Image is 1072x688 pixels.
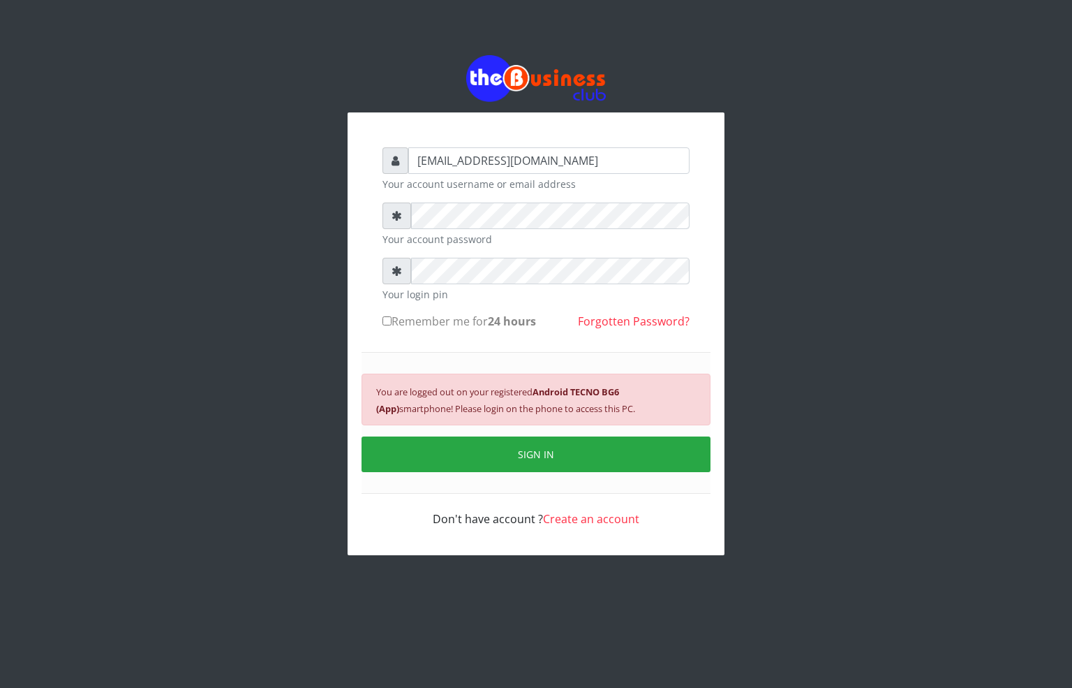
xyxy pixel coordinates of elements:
button: SIGN IN [362,437,710,472]
small: Your account username or email address [382,177,690,191]
b: 24 hours [488,314,536,329]
small: You are logged out on your registered smartphone! Please login on the phone to access this PC. [376,386,635,415]
input: Username or email address [408,147,690,174]
small: Your login pin [382,287,690,302]
small: Your account password [382,232,690,247]
a: Create an account [543,511,639,527]
label: Remember me for [382,313,536,330]
input: Remember me for24 hours [382,316,392,325]
a: Forgotten Password? [578,314,690,329]
div: Don't have account ? [382,494,690,527]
